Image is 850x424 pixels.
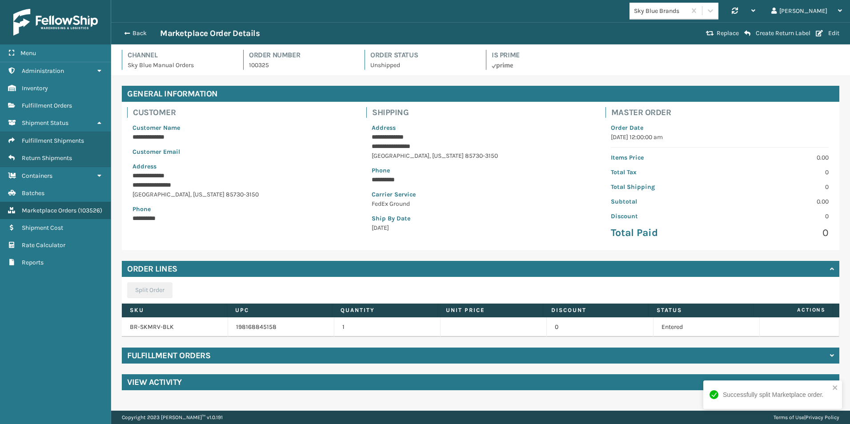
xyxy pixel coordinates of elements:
[133,107,356,118] h4: Customer
[22,189,44,197] span: Batches
[372,124,396,132] span: Address
[235,306,324,314] label: UPC
[611,132,829,142] p: [DATE] 12:00:00 am
[22,224,63,232] span: Shipment Cost
[249,50,354,60] h4: Order Number
[370,50,475,60] h4: Order Status
[160,28,260,39] h3: Marketplace Order Details
[706,30,714,36] i: Replace
[372,107,595,118] h4: Shipping
[127,350,210,361] h4: Fulfillment Orders
[127,377,182,388] h4: View Activity
[372,223,589,232] p: [DATE]
[611,107,834,118] h4: Master Order
[372,190,589,199] p: Carrier Service
[119,29,160,37] button: Back
[122,411,223,424] p: Copyright 2023 [PERSON_NAME]™ v 1.0.191
[611,226,714,240] p: Total Paid
[132,204,350,214] p: Phone
[611,197,714,206] p: Subtotal
[657,306,746,314] label: Status
[22,259,44,266] span: Reports
[611,123,829,132] p: Order Date
[22,119,68,127] span: Shipment Status
[611,153,714,162] p: Items Price
[341,306,429,314] label: Quantity
[22,172,52,180] span: Containers
[725,153,829,162] p: 0.00
[723,390,823,400] div: Successfully split Marketplace order.
[725,226,829,240] p: 0
[22,84,48,92] span: Inventory
[611,168,714,177] p: Total Tax
[228,317,334,337] td: 198168845158
[611,212,714,221] p: Discount
[446,306,535,314] label: Unit Price
[130,306,219,314] label: SKU
[122,86,839,102] h4: General Information
[742,29,813,37] button: Create Return Label
[372,214,589,223] p: Ship By Date
[22,137,84,144] span: Fulfillment Shipments
[813,29,842,37] button: Edit
[130,323,174,331] a: BR-SKMRV-BLK
[132,147,350,156] p: Customer Email
[757,303,831,317] span: Actions
[132,163,156,170] span: Address
[127,282,172,298] button: Split Order
[703,29,742,37] button: Replace
[372,199,589,208] p: FedEx Ground
[20,49,36,57] span: Menu
[725,212,829,221] p: 0
[22,154,72,162] span: Return Shipments
[128,60,233,70] p: Sky Blue Manual Orders
[128,50,233,60] h4: Channel
[78,207,102,214] span: ( 103526 )
[127,264,177,274] h4: Order Lines
[551,306,640,314] label: Discount
[22,102,72,109] span: Fulfillment Orders
[13,9,98,36] img: logo
[22,67,64,75] span: Administration
[22,241,65,249] span: Rate Calculator
[22,207,76,214] span: Marketplace Orders
[832,384,838,392] button: close
[654,317,760,337] td: Entered
[372,151,589,160] p: [GEOGRAPHIC_DATA] , [US_STATE] 85730-3150
[132,190,350,199] p: [GEOGRAPHIC_DATA] , [US_STATE] 85730-3150
[370,60,475,70] p: Unshipped
[816,30,823,36] i: Edit
[725,182,829,192] p: 0
[334,317,441,337] td: 1
[547,317,653,337] td: 0
[725,197,829,206] p: 0.00
[492,50,597,60] h4: Is Prime
[249,60,354,70] p: 100325
[725,168,829,177] p: 0
[372,166,589,175] p: Phone
[611,182,714,192] p: Total Shipping
[132,123,350,132] p: Customer Name
[634,6,687,16] div: Sky Blue Brands
[744,30,750,37] i: Create Return Label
